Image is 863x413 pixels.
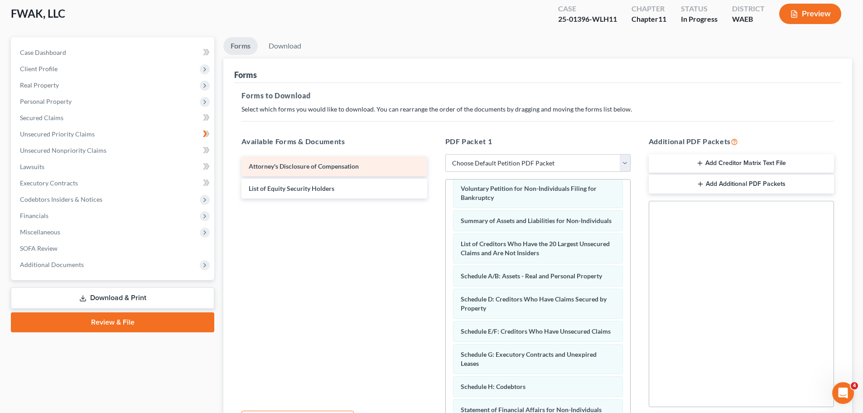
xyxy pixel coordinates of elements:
[13,142,214,159] a: Unsecured Nonpriority Claims
[461,217,612,224] span: Summary of Assets and Liabilities for Non-Individuals
[461,295,607,312] span: Schedule D: Creditors Who Have Claims Secured by Property
[632,14,666,24] div: Chapter
[632,4,666,14] div: Chapter
[20,49,66,56] span: Case Dashboard
[649,154,834,173] button: Add Creditor Matrix Text File
[20,179,78,187] span: Executory Contracts
[20,163,44,170] span: Lawsuits
[20,195,102,203] span: Codebtors Insiders & Notices
[732,14,765,24] div: WAEB
[20,81,59,89] span: Real Property
[461,350,597,367] span: Schedule G: Executory Contracts and Unexpired Leases
[461,185,597,201] span: Voluntary Petition for Non-Individuals Filing for Bankruptcy
[461,327,611,335] span: Schedule E/F: Creditors Who Have Unsecured Claims
[241,105,834,114] p: Select which forms you would like to download. You can rearrange the order of the documents by dr...
[20,228,60,236] span: Miscellaneous
[658,15,666,23] span: 11
[249,162,359,170] span: Attorney's Disclosure of Compensation
[558,14,617,24] div: 25-01396-WLH11
[851,382,858,389] span: 4
[13,159,214,175] a: Lawsuits
[649,136,834,147] h5: Additional PDF Packets
[445,136,631,147] h5: PDF Packet 1
[732,4,765,14] div: District
[558,4,617,14] div: Case
[13,175,214,191] a: Executory Contracts
[241,136,427,147] h5: Available Forms & Documents
[20,97,72,105] span: Personal Property
[11,287,214,309] a: Download & Print
[681,4,718,14] div: Status
[13,44,214,61] a: Case Dashboard
[20,244,58,252] span: SOFA Review
[20,261,84,268] span: Additional Documents
[13,126,214,142] a: Unsecured Priority Claims
[249,185,334,192] span: List of Equity Security Holders
[779,4,841,24] button: Preview
[261,37,309,55] a: Download
[649,175,834,194] button: Add Additional PDF Packets
[20,65,58,73] span: Client Profile
[461,240,610,257] span: List of Creditors Who Have the 20 Largest Unsecured Claims and Are Not Insiders
[241,90,834,101] h5: Forms to Download
[832,382,854,404] iframe: Intercom live chat
[461,272,602,280] span: Schedule A/B: Assets - Real and Personal Property
[20,212,48,219] span: Financials
[20,146,106,154] span: Unsecured Nonpriority Claims
[461,383,526,390] span: Schedule H: Codebtors
[11,312,214,332] a: Review & File
[234,69,257,80] div: Forms
[20,130,95,138] span: Unsecured Priority Claims
[13,110,214,126] a: Secured Claims
[20,114,63,121] span: Secured Claims
[11,7,65,20] span: FWAK, LLC
[681,14,718,24] div: In Progress
[13,240,214,257] a: SOFA Review
[223,37,258,55] a: Forms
